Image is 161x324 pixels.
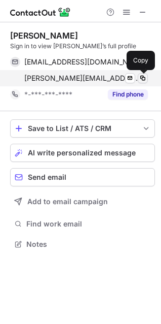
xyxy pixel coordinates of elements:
[28,173,66,181] span: Send email
[24,57,140,67] span: [EMAIL_ADDRESS][DOMAIN_NAME]
[10,119,155,138] button: save-profile-one-click
[108,89,148,100] button: Reveal Button
[26,240,151,249] span: Notes
[26,219,151,229] span: Find work email
[28,124,137,133] div: Save to List / ATS / CRM
[10,217,155,231] button: Find work email
[10,192,155,211] button: Add to email campaign
[10,30,78,41] div: [PERSON_NAME]
[10,42,155,51] div: Sign in to view [PERSON_NAME]’s full profile
[27,198,108,206] span: Add to email campaign
[28,149,136,157] span: AI write personalized message
[10,6,71,18] img: ContactOut v5.3.10
[10,168,155,186] button: Send email
[10,237,155,251] button: Notes
[24,74,140,83] span: [PERSON_NAME][EMAIL_ADDRESS][PERSON_NAME][DOMAIN_NAME]
[10,144,155,162] button: AI write personalized message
